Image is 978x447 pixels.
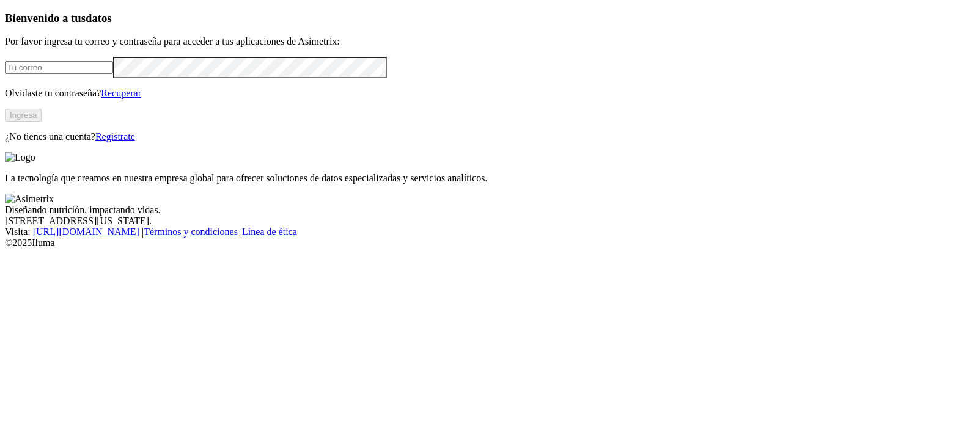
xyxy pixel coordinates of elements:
[5,227,973,238] div: Visita : | |
[86,12,112,24] span: datos
[33,227,139,237] a: [URL][DOMAIN_NAME]
[5,173,973,184] p: La tecnología que creamos en nuestra empresa global para ofrecer soluciones de datos especializad...
[5,131,973,142] p: ¿No tienes una cuenta?
[5,109,42,122] button: Ingresa
[95,131,135,142] a: Regístrate
[101,88,141,98] a: Recuperar
[5,88,973,99] p: Olvidaste tu contraseña?
[5,205,973,216] div: Diseñando nutrición, impactando vidas.
[144,227,238,237] a: Términos y condiciones
[5,12,973,25] h3: Bienvenido a tus
[5,36,973,47] p: Por favor ingresa tu correo y contraseña para acceder a tus aplicaciones de Asimetrix:
[5,61,113,74] input: Tu correo
[242,227,297,237] a: Línea de ética
[5,194,54,205] img: Asimetrix
[5,238,973,249] div: © 2025 Iluma
[5,216,973,227] div: [STREET_ADDRESS][US_STATE].
[5,152,35,163] img: Logo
